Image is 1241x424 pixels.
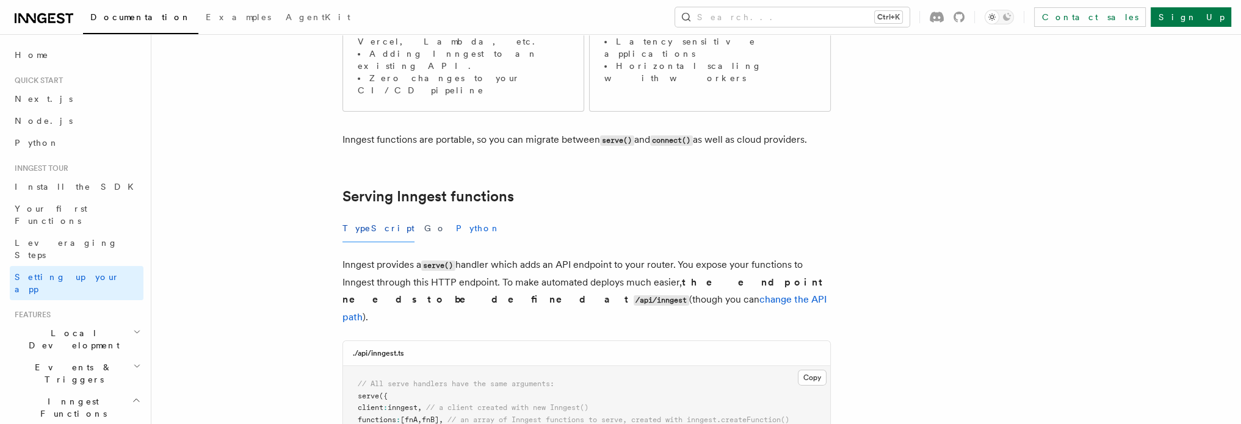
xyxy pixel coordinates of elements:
[421,261,455,271] code: serve()
[10,88,143,110] a: Next.js
[15,272,120,294] span: Setting up your app
[10,110,143,132] a: Node.js
[358,403,383,412] span: client
[358,72,569,96] li: Zero changes to your CI/CD pipeline
[10,176,143,198] a: Install the SDK
[1034,7,1146,27] a: Contact sales
[10,198,143,232] a: Your first Functions
[650,135,693,146] code: connect()
[418,415,422,424] span: ,
[15,238,118,260] span: Leveraging Steps
[798,370,827,386] button: Copy
[422,415,439,424] span: fnB]
[439,415,443,424] span: ,
[286,12,350,22] span: AgentKit
[15,182,141,192] span: Install the SDK
[10,266,143,300] a: Setting up your app
[875,11,902,23] kbd: Ctrl+K
[10,356,143,390] button: Events & Triggers
[342,256,831,326] p: Inngest provides a handler which adds an API endpoint to your router. You expose your functions t...
[358,392,379,400] span: serve
[10,163,68,173] span: Inngest tour
[604,60,816,84] li: Horizontal scaling with workers
[10,361,133,386] span: Events & Triggers
[342,215,414,242] button: TypeScript
[83,4,198,34] a: Documentation
[10,232,143,266] a: Leveraging Steps
[15,49,49,61] span: Home
[278,4,358,33] a: AgentKit
[383,403,388,412] span: :
[353,348,404,358] h3: ./api/inngest.ts
[10,132,143,154] a: Python
[447,415,789,424] span: // an array of Inngest functions to serve, created with inngest.createFunction()
[1151,7,1231,27] a: Sign Up
[10,76,63,85] span: Quick start
[418,403,422,412] span: ,
[15,138,59,148] span: Python
[10,44,143,66] a: Home
[634,295,689,306] code: /api/inngest
[400,415,418,424] span: [fnA
[388,403,418,412] span: inngest
[358,415,396,424] span: functions
[396,415,400,424] span: :
[15,204,87,226] span: Your first Functions
[206,12,271,22] span: Examples
[198,4,278,33] a: Examples
[10,327,133,351] span: Local Development
[456,215,501,242] button: Python
[985,10,1014,24] button: Toggle dark mode
[600,135,634,146] code: serve()
[15,94,73,104] span: Next.js
[15,116,73,126] span: Node.js
[10,395,132,420] span: Inngest Functions
[358,23,569,48] li: Serverless platforms like Vercel, Lambda, etc.
[10,310,51,320] span: Features
[675,7,910,27] button: Search...Ctrl+K
[342,131,831,149] p: Inngest functions are portable, so you can migrate between and as well as cloud providers.
[358,379,554,388] span: // All serve handlers have the same arguments:
[604,35,816,60] li: Latency sensitive applications
[10,322,143,356] button: Local Development
[424,215,446,242] button: Go
[342,188,514,205] a: Serving Inngest functions
[358,48,569,72] li: Adding Inngest to an existing API.
[90,12,191,22] span: Documentation
[426,403,588,412] span: // a client created with new Inngest()
[379,392,388,400] span: ({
